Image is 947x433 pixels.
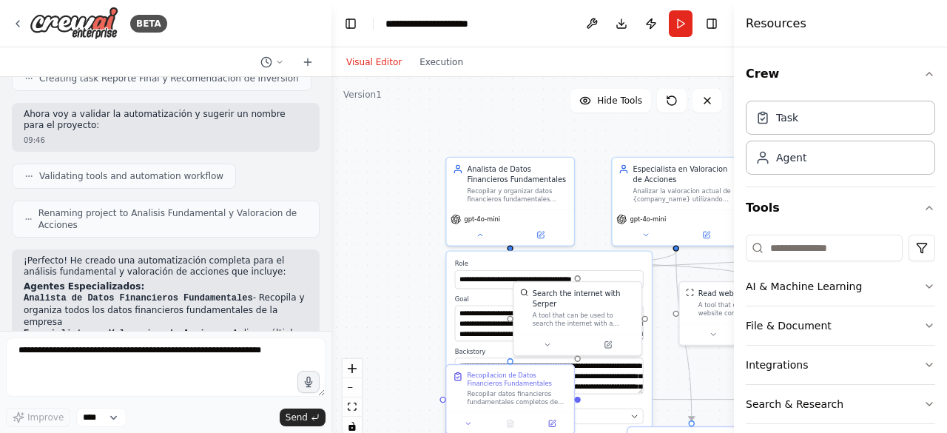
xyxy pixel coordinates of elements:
[455,409,644,424] button: OpenAI - gpt-4o-mini
[24,329,226,339] code: Especialista en Valoracion de Acciones
[633,164,734,184] div: Especialista en Valoracion de Acciones
[337,53,411,71] button: Visual Editor
[533,289,636,309] div: Search the internet with Serper
[488,417,532,430] button: No output available
[511,229,570,241] button: Open in side panel
[343,397,362,417] button: fit view
[455,348,644,356] label: Backstory
[6,408,70,427] button: Improve
[24,135,308,146] div: 09:46
[533,311,636,327] div: A tool that can be used to search the internet with a search_query. Supports different search typ...
[467,187,567,203] div: Recopilar y organizar datos financieros fundamentales completos de {company_name}, incluyendo est...
[776,150,806,165] div: Agent
[343,378,362,397] button: zoom out
[520,289,528,297] img: SerperDevTool
[573,252,847,275] g: Edge from 1160752d-4766-4371-a525-21d58abc74bb to 3e9cbfb9-16a4-4526-9e0e-d5ad82cf0b72
[579,338,637,351] button: Open in side panel
[455,295,644,303] label: Goal
[464,215,500,224] span: gpt-4o-mini
[39,73,299,84] span: Creating task Reporte Final y Recomendacion de Inversion
[581,395,803,405] g: Edge from 9339fe59-3fa7-4425-8854-a410aad40e5a to 953c6e94-b28f-43b4-9797-c59c5f658ab8
[633,187,734,203] div: Analizar la valoracion actual de {company_name} utilizando multiples metodos de valuacion (DCF, m...
[746,346,935,384] button: Integrations
[286,412,308,423] span: Send
[513,281,642,357] div: SerperDevToolSearch the internet with SerperA tool that can be used to search the internet with a...
[280,409,326,426] button: Send
[746,306,935,345] button: File & Document
[343,359,362,378] button: zoom in
[27,412,64,423] span: Improve
[698,289,777,299] div: Read website content
[630,215,666,224] span: gpt-4o-mini
[671,252,697,421] g: Edge from 62cbd862-e312-4b59-93ba-bf7fd6281af5 to 866cad26-550f-4d05-8720-845ffebc405f
[467,164,567,184] div: Analista de Datos Financieros Fundamentales
[385,16,496,31] nav: breadcrumb
[467,372,567,388] div: Recopilacion de Datos Financieros Fundamentales
[570,89,651,113] button: Hide Tools
[24,255,308,278] p: ¡Perfecto! He creado una automatización completa para el análisis fundamental y valoración de acc...
[677,229,735,241] button: Open in side panel
[746,15,806,33] h4: Resources
[297,371,320,393] button: Click to speak your automation idea
[30,7,118,40] img: Logo
[445,157,575,246] div: Analista de Datos Financieros FundamentalesRecopilar y organizar datos financieros fundamentales ...
[597,95,642,107] span: Hide Tools
[38,207,307,231] span: Renaming project to Analisis Fundamental y Valoracion de Acciones
[343,89,382,101] div: Version 1
[746,385,935,423] button: Search & Research
[746,187,935,229] button: Tools
[455,400,644,409] label: Model
[411,53,472,71] button: Execution
[746,95,935,187] div: Crew
[746,267,935,306] button: AI & Machine Learning
[455,260,644,268] label: Role
[611,157,741,246] div: Especialista en Valoracion de AccionesAnalizar la valoracion actual de {company_name} utilizando ...
[686,289,694,297] img: ScrapeWebsiteTool
[698,301,801,317] div: A tool that can be used to read a website content.
[746,53,935,95] button: Crew
[39,170,223,182] span: Validating tools and automation workflow
[24,109,308,132] p: Ahora voy a validar la automatización y sugerir un nombre para el proyecto:
[24,292,308,328] li: - Recopila y organiza todos los datos financieros fundamentales de la empresa
[534,417,570,430] button: Open in side panel
[701,13,722,34] button: Hide right sidebar
[678,281,808,346] div: ScrapeWebsiteToolRead website contentA tool that can be used to read a website content.
[776,110,798,125] div: Task
[340,13,361,34] button: Hide left sidebar
[467,390,567,406] div: Recopilar datos financieros fundamentales completos de {company_name}, incluyendo: estados financ...
[296,53,320,71] button: Start a new chat
[24,293,253,303] code: Analista de Datos Financieros Fundamentales
[24,328,308,352] li: - Aplica múltiples métodos de valoración para determinar el valor intrínseco
[255,53,290,71] button: Switch to previous chat
[130,15,167,33] div: BETA
[24,281,144,292] strong: Agentes Especializados:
